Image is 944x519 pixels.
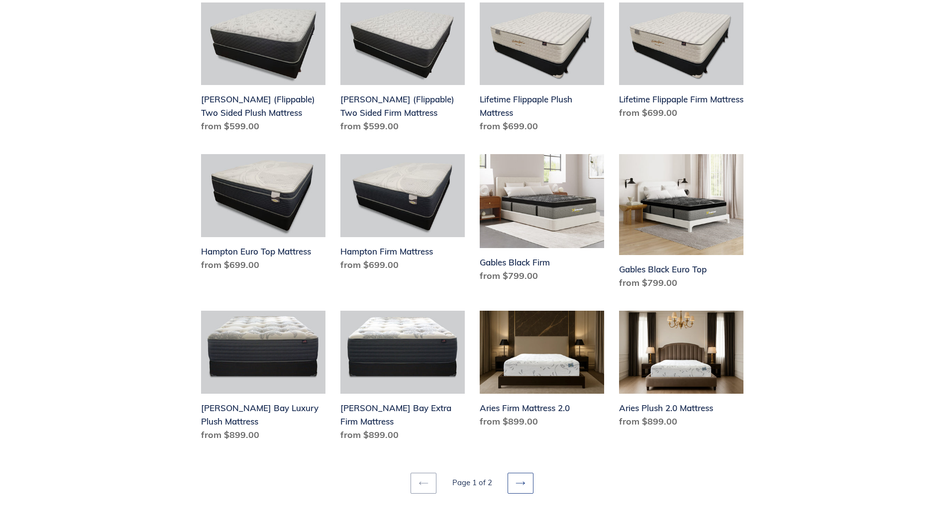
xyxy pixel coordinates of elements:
[340,154,465,275] a: Hampton Firm Mattress
[619,311,743,432] a: Aries Plush 2.0 Mattress
[480,154,604,286] a: Gables Black Firm
[201,311,325,445] a: Chadwick Bay Luxury Plush Mattress
[340,2,465,137] a: Del Ray (Flippable) Two Sided Firm Mattress
[619,154,743,293] a: Gables Black Euro Top
[480,2,604,137] a: Lifetime Flippaple Plush Mattress
[619,2,743,124] a: Lifetime Flippaple Firm Mattress
[201,2,325,137] a: Del Ray (Flippable) Two Sided Plush Mattress
[438,477,506,489] li: Page 1 of 2
[340,311,465,445] a: Chadwick Bay Extra Firm Mattress
[201,154,325,275] a: Hampton Euro Top Mattress
[480,311,604,432] a: Aries Firm Mattress 2.0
